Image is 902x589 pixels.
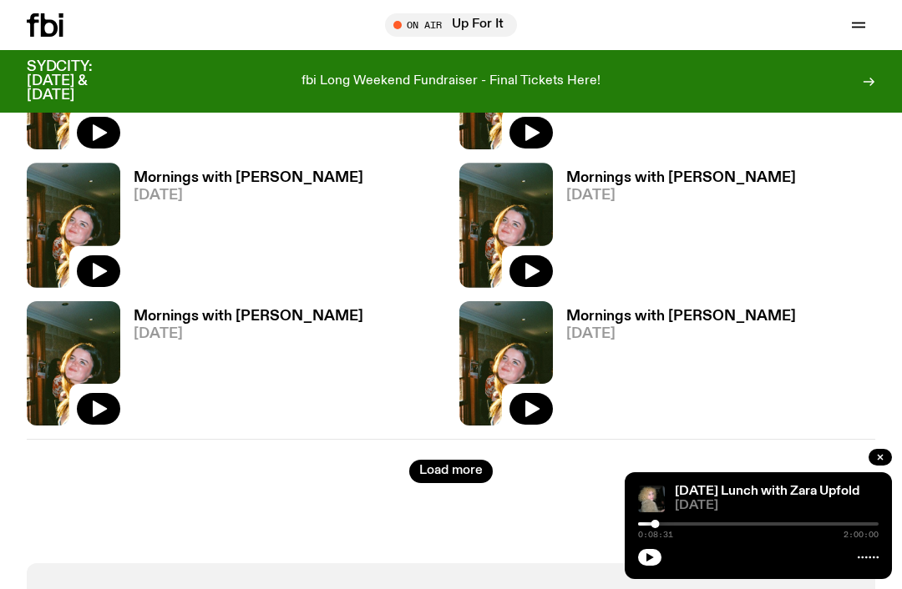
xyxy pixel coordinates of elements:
[566,327,796,341] span: [DATE]
[459,301,553,425] img: Freya smiles coyly as she poses for the image.
[553,310,796,425] a: Mornings with [PERSON_NAME][DATE]
[638,486,665,512] img: A digital camera photo of Zara looking to her right at the camera, smiling. She is wearing a ligh...
[459,163,553,287] img: Freya smiles coyly as she poses for the image.
[120,171,363,287] a: Mornings with [PERSON_NAME][DATE]
[566,310,796,324] h3: Mornings with [PERSON_NAME]
[638,531,673,539] span: 0:08:31
[302,74,600,89] p: fbi Long Weekend Fundraiser - Final Tickets Here!
[409,460,493,483] button: Load more
[120,310,363,425] a: Mornings with [PERSON_NAME][DATE]
[553,171,796,287] a: Mornings with [PERSON_NAME][DATE]
[27,60,134,103] h3: SYDCITY: [DATE] & [DATE]
[134,310,363,324] h3: Mornings with [PERSON_NAME]
[675,500,879,512] span: [DATE]
[675,485,859,498] a: [DATE] Lunch with Zara Upfold
[844,531,879,539] span: 2:00:00
[385,13,517,37] button: On AirUp For It
[134,171,363,185] h3: Mornings with [PERSON_NAME]
[27,163,120,287] img: Freya smiles coyly as she poses for the image.
[134,327,363,341] span: [DATE]
[27,301,120,425] img: Freya smiles coyly as she poses for the image.
[134,189,363,203] span: [DATE]
[566,189,796,203] span: [DATE]
[566,171,796,185] h3: Mornings with [PERSON_NAME]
